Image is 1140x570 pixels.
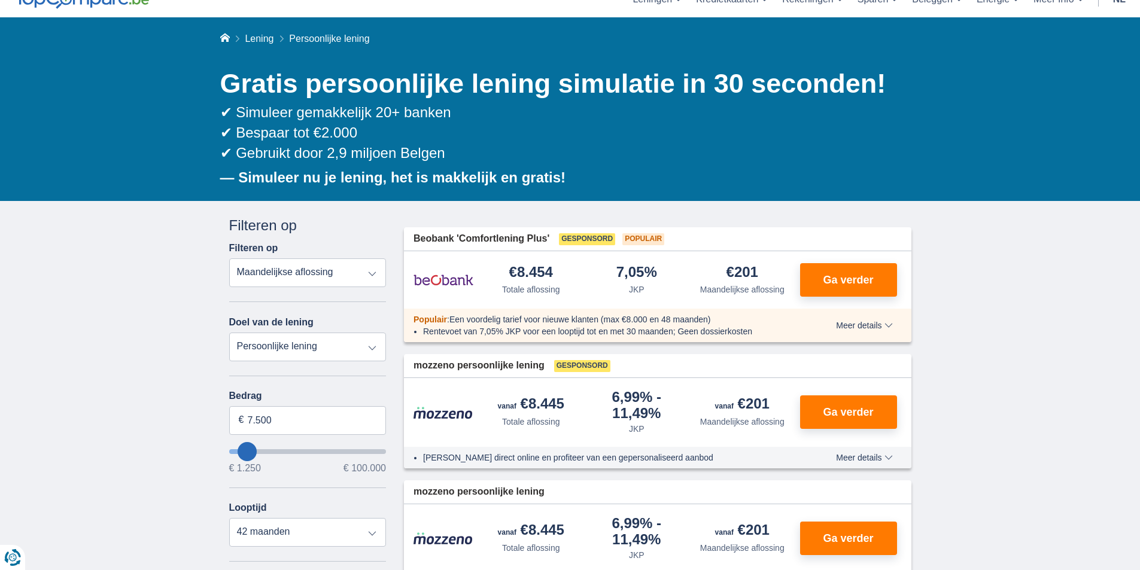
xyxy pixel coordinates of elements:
div: €201 [715,523,770,539]
label: Doel van de lening [229,317,314,328]
span: Meer details [836,453,892,462]
div: 7,05% [616,265,657,281]
div: Maandelijkse aflossing [700,416,785,428]
div: €8.445 [498,397,564,413]
div: €201 [715,397,770,413]
span: Ga verder [823,533,873,544]
span: mozzeno persoonlijke lening [414,359,545,373]
div: €8.454 [509,265,553,281]
span: Persoonlijke lening [289,33,369,44]
span: Ga verder [823,275,873,285]
div: ✔ Simuleer gemakkelijk 20+ banken ✔ Bespaar tot €2.000 ✔ Gebruikt door 2,9 miljoen Belgen [220,102,911,164]
span: Populair [414,315,447,324]
div: JKP [629,549,645,561]
span: Ga verder [823,407,873,417]
div: Totale aflossing [502,542,560,554]
img: product.pl.alt Beobank [414,265,473,295]
button: Ga verder [800,522,897,555]
div: JKP [629,284,645,295]
label: Bedrag [229,391,387,401]
span: mozzeno persoonlijke lening [414,485,545,499]
input: wantToBorrow [229,449,387,454]
button: Meer details [827,321,901,330]
div: Filteren op [229,215,387,236]
div: JKP [629,423,645,435]
div: : [404,313,802,325]
button: Ga verder [800,395,897,429]
img: product.pl.alt Mozzeno [414,532,473,545]
div: Maandelijkse aflossing [700,542,785,554]
span: € [239,413,244,427]
span: Beobank 'Comfortlening Plus' [414,232,549,246]
h1: Gratis persoonlijke lening simulatie in 30 seconden! [220,65,911,102]
img: product.pl.alt Mozzeno [414,406,473,419]
button: Ga verder [800,263,897,297]
label: Filteren op [229,243,278,254]
div: €8.445 [498,523,564,539]
a: Lening [245,33,273,44]
li: [PERSON_NAME] direct online en profiteer van een gepersonaliseerd aanbod [423,452,792,464]
b: — Simuleer nu je lening, het is makkelijk en gratis! [220,169,566,185]
li: Rentevoet van 7,05% JKP voor een looptijd tot en met 30 maanden; Geen dossierkosten [423,325,792,337]
span: Gesponsord [554,360,610,372]
div: €201 [726,265,758,281]
span: Een voordelig tarief voor nieuwe klanten (max €8.000 en 48 maanden) [449,315,711,324]
div: 6,99% [589,516,685,547]
span: € 100.000 [343,464,386,473]
div: Totale aflossing [502,284,560,295]
span: € 1.250 [229,464,261,473]
a: Home [220,33,230,44]
button: Meer details [827,453,901,462]
div: 6,99% [589,390,685,420]
span: Meer details [836,321,892,330]
span: Gesponsord [559,233,615,245]
div: Totale aflossing [502,416,560,428]
label: Looptijd [229,502,267,513]
div: Maandelijkse aflossing [700,284,785,295]
span: Populair [622,233,664,245]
